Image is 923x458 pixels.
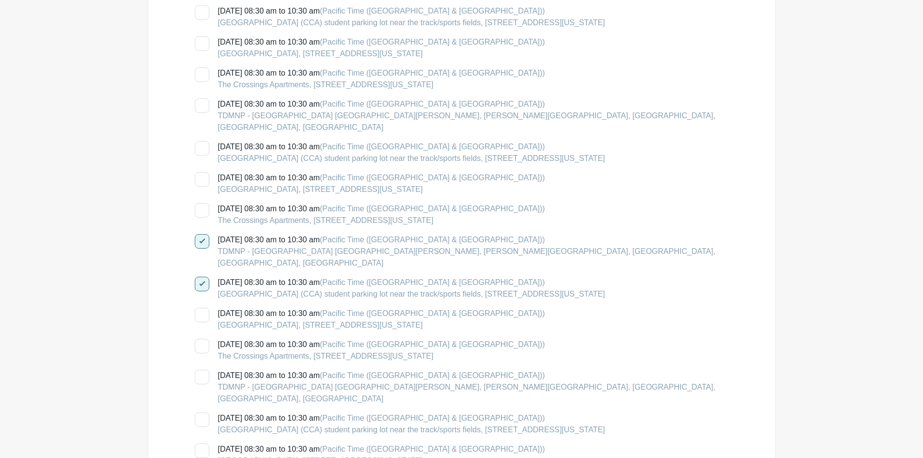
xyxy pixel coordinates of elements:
div: [GEOGRAPHIC_DATA], [STREET_ADDRESS][US_STATE] [218,319,545,331]
div: [DATE] 08:30 am to 10:30 am [218,203,545,226]
div: TDMNP - [GEOGRAPHIC_DATA] [GEOGRAPHIC_DATA][PERSON_NAME], [PERSON_NAME][GEOGRAPHIC_DATA], [GEOGRA... [218,110,740,133]
div: [DATE] 08:30 am to 10:30 am [218,412,605,436]
div: TDMNP - [GEOGRAPHIC_DATA] [GEOGRAPHIC_DATA][PERSON_NAME], [PERSON_NAME][GEOGRAPHIC_DATA], [GEOGRA... [218,246,740,269]
div: [DATE] 08:30 am to 10:30 am [218,308,545,331]
div: [DATE] 08:30 am to 10:30 am [218,36,545,60]
span: (Pacific Time ([GEOGRAPHIC_DATA] & [GEOGRAPHIC_DATA])) [320,205,545,213]
div: [GEOGRAPHIC_DATA] (CCA) student parking lot near the track/sports fields, [STREET_ADDRESS][US_STATE] [218,17,605,29]
div: [GEOGRAPHIC_DATA] (CCA) student parking lot near the track/sports fields, [STREET_ADDRESS][US_STATE] [218,288,605,300]
span: (Pacific Time ([GEOGRAPHIC_DATA] & [GEOGRAPHIC_DATA])) [320,7,545,15]
span: (Pacific Time ([GEOGRAPHIC_DATA] & [GEOGRAPHIC_DATA])) [320,38,545,46]
span: (Pacific Time ([GEOGRAPHIC_DATA] & [GEOGRAPHIC_DATA])) [320,340,545,348]
div: The Crossings Apartments, [STREET_ADDRESS][US_STATE] [218,350,545,362]
div: [GEOGRAPHIC_DATA], [STREET_ADDRESS][US_STATE] [218,184,545,195]
div: [DATE] 08:30 am to 10:30 am [218,98,740,133]
span: (Pacific Time ([GEOGRAPHIC_DATA] & [GEOGRAPHIC_DATA])) [320,174,545,182]
div: TDMNP - [GEOGRAPHIC_DATA] [GEOGRAPHIC_DATA][PERSON_NAME], [PERSON_NAME][GEOGRAPHIC_DATA], [GEOGRA... [218,381,740,405]
span: (Pacific Time ([GEOGRAPHIC_DATA] & [GEOGRAPHIC_DATA])) [320,100,545,108]
div: [DATE] 08:30 am to 10:30 am [218,339,545,362]
span: (Pacific Time ([GEOGRAPHIC_DATA] & [GEOGRAPHIC_DATA])) [320,371,545,379]
div: [DATE] 08:30 am to 10:30 am [218,172,545,195]
div: [DATE] 08:30 am to 10:30 am [218,141,605,164]
span: (Pacific Time ([GEOGRAPHIC_DATA] & [GEOGRAPHIC_DATA])) [320,414,545,422]
div: [DATE] 08:30 am to 10:30 am [218,370,740,405]
span: (Pacific Time ([GEOGRAPHIC_DATA] & [GEOGRAPHIC_DATA])) [320,69,545,77]
div: [DATE] 08:30 am to 10:30 am [218,277,605,300]
span: (Pacific Time ([GEOGRAPHIC_DATA] & [GEOGRAPHIC_DATA])) [320,142,545,151]
div: [DATE] 08:30 am to 10:30 am [218,5,605,29]
span: (Pacific Time ([GEOGRAPHIC_DATA] & [GEOGRAPHIC_DATA])) [320,309,545,317]
div: [GEOGRAPHIC_DATA], [STREET_ADDRESS][US_STATE] [218,48,545,60]
div: [GEOGRAPHIC_DATA] (CCA) student parking lot near the track/sports fields, [STREET_ADDRESS][US_STATE] [218,424,605,436]
div: [DATE] 08:30 am to 10:30 am [218,67,545,91]
div: [GEOGRAPHIC_DATA] (CCA) student parking lot near the track/sports fields, [STREET_ADDRESS][US_STATE] [218,153,605,164]
div: The Crossings Apartments, [STREET_ADDRESS][US_STATE] [218,79,545,91]
span: (Pacific Time ([GEOGRAPHIC_DATA] & [GEOGRAPHIC_DATA])) [320,445,545,453]
span: (Pacific Time ([GEOGRAPHIC_DATA] & [GEOGRAPHIC_DATA])) [320,236,545,244]
span: (Pacific Time ([GEOGRAPHIC_DATA] & [GEOGRAPHIC_DATA])) [320,278,545,286]
div: [DATE] 08:30 am to 10:30 am [218,234,740,269]
div: The Crossings Apartments, [STREET_ADDRESS][US_STATE] [218,215,545,226]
